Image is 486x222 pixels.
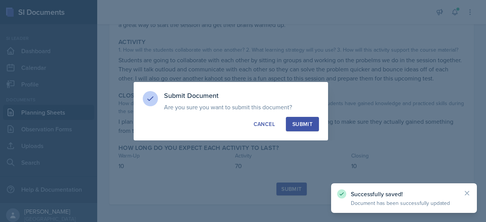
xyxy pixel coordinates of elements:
[351,190,457,198] p: Successfully saved!
[164,91,319,100] h3: Submit Document
[164,103,319,111] p: Are you sure you want to submit this document?
[254,120,275,128] div: Cancel
[351,199,457,207] p: Document has been successfully updated
[286,117,319,131] button: Submit
[292,120,312,128] div: Submit
[247,117,281,131] button: Cancel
